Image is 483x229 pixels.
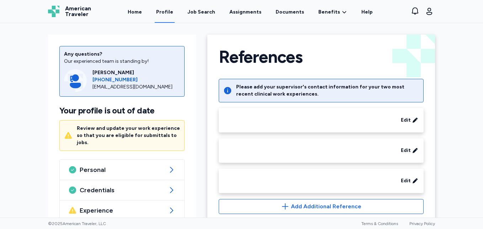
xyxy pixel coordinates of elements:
[92,83,180,91] div: [EMAIL_ADDRESS][DOMAIN_NAME]
[92,76,180,83] a: [PHONE_NUMBER]
[401,117,411,124] span: Edit
[92,69,180,76] div: [PERSON_NAME]
[64,58,180,65] div: Our experienced team is standing by!
[48,221,106,227] span: © 2025 American Traveler, LLC
[409,221,435,226] a: Privacy Policy
[59,105,185,116] h1: Your profile is out of date
[219,169,424,193] div: Edit
[219,108,424,133] div: Edit
[219,199,424,214] button: Add Additional Reference
[80,206,164,215] span: Experience
[64,69,87,92] img: Consultant
[64,51,180,58] div: Any questions?
[219,138,424,163] div: Edit
[318,9,347,16] a: Benefits
[155,1,175,23] a: Profile
[401,177,411,184] span: Edit
[65,6,91,17] span: American Traveler
[236,83,419,98] div: Please add your supervisor's contact information for your two most recent clinical work experiences.
[187,9,215,16] div: Job Search
[401,147,411,154] span: Edit
[80,186,164,194] span: Credentials
[48,6,59,17] img: Logo
[361,221,398,226] a: Terms & Conditions
[77,125,180,146] div: Review and update your work experience so that you are eligible for submittals to jobs.
[80,166,164,174] span: Personal
[291,202,361,211] span: Add Additional Reference
[219,46,302,67] h1: References
[318,9,340,16] span: Benefits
